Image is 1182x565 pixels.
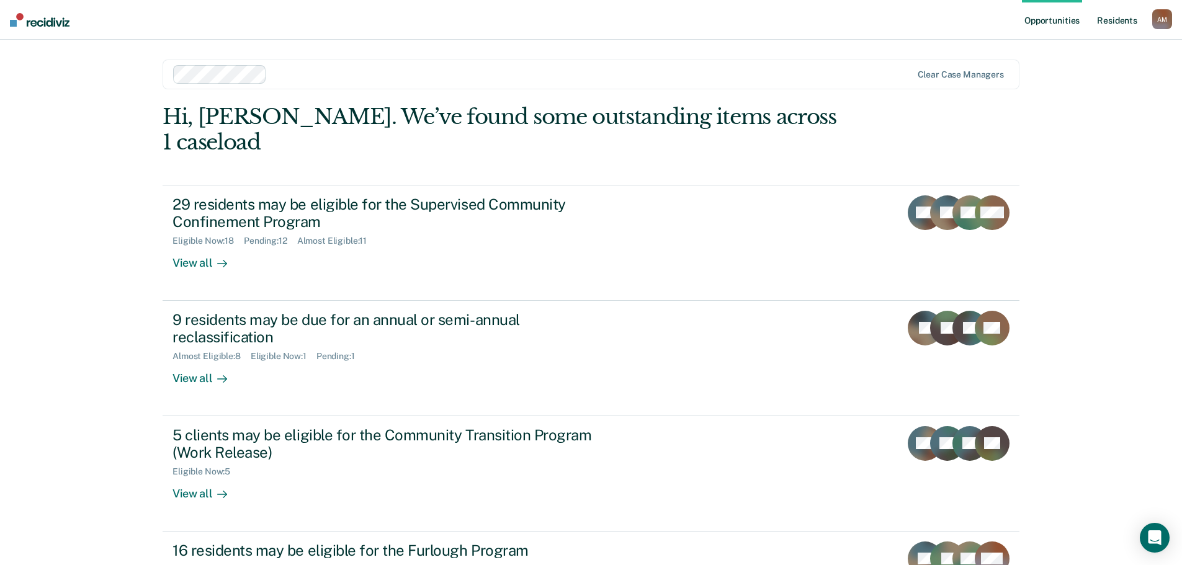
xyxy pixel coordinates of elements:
div: Hi, [PERSON_NAME]. We’ve found some outstanding items across 1 caseload [163,104,848,155]
div: Clear case managers [918,69,1004,80]
a: 9 residents may be due for an annual or semi-annual reclassificationAlmost Eligible:8Eligible Now... [163,301,1019,416]
div: Almost Eligible : 11 [297,236,377,246]
div: Almost Eligible : 8 [172,351,251,362]
div: 16 residents may be eligible for the Furlough Program [172,541,608,559]
div: A M [1152,9,1172,29]
button: AM [1152,9,1172,29]
div: Eligible Now : 18 [172,236,244,246]
div: 29 residents may be eligible for the Supervised Community Confinement Program [172,195,608,231]
a: 5 clients may be eligible for the Community Transition Program (Work Release)Eligible Now:5View all [163,416,1019,532]
div: 5 clients may be eligible for the Community Transition Program (Work Release) [172,426,608,462]
div: Open Intercom Messenger [1140,523,1170,553]
div: Pending : 1 [316,351,365,362]
div: Eligible Now : 1 [251,351,316,362]
div: View all [172,477,242,501]
div: View all [172,362,242,386]
div: 9 residents may be due for an annual or semi-annual reclassification [172,311,608,347]
img: Recidiviz [10,13,69,27]
div: View all [172,246,242,270]
div: Pending : 12 [244,236,297,246]
a: 29 residents may be eligible for the Supervised Community Confinement ProgramEligible Now:18Pendi... [163,185,1019,301]
div: Eligible Now : 5 [172,466,240,477]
